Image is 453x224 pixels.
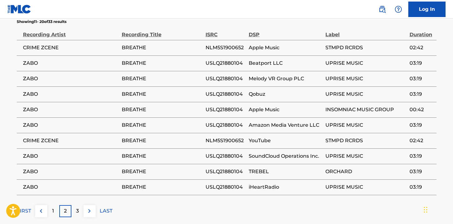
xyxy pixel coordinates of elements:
[122,75,202,82] span: BREATHE
[76,207,79,215] p: 3
[410,183,433,191] span: 03:19
[410,59,433,67] span: 03:19
[249,106,323,113] span: Apple Music
[100,207,112,215] p: LAST
[122,152,202,160] span: BREATHE
[23,183,119,191] span: ZABO
[325,75,406,82] span: UPRISE MUSIC
[206,106,246,113] span: USLQ21880104
[23,44,119,51] span: CRIME ZCENE
[122,106,202,113] span: BREATHE
[23,168,119,175] span: ZABO
[325,44,406,51] span: STMPD RCRDS
[206,152,246,160] span: USLQ21880104
[392,3,405,15] div: Help
[249,24,323,38] div: DSP
[422,194,453,224] iframe: Chat Widget
[206,90,246,98] span: USLQ21880104
[23,152,119,160] span: ZABO
[249,152,323,160] span: SoundCloud Operations Inc.
[325,24,406,38] div: Label
[122,90,202,98] span: BREATHE
[122,183,202,191] span: BREATHE
[122,121,202,129] span: BREATHE
[23,121,119,129] span: ZABO
[376,3,388,15] a: Public Search
[410,24,433,38] div: Duration
[410,121,433,129] span: 03:19
[122,44,202,51] span: BREATHE
[395,6,402,13] img: help
[410,106,433,113] span: 00:42
[52,207,54,215] p: 1
[122,168,202,175] span: BREATHE
[325,106,406,113] span: INSOMNIAC MUSIC GROUP
[410,168,433,175] span: 03:19
[122,24,202,38] div: Recording Title
[410,90,433,98] span: 03:19
[410,137,433,144] span: 02:42
[206,75,246,82] span: USLQ21880104
[17,207,31,215] p: FIRST
[206,183,246,191] span: USLQ21880104
[424,200,428,219] div: Drag
[206,137,246,144] span: NLM5S1900652
[325,183,406,191] span: UPRISE MUSIC
[122,59,202,67] span: BREATHE
[325,121,406,129] span: UPRISE MUSIC
[325,90,406,98] span: UPRISE MUSIC
[325,168,406,175] span: ORCHARD
[122,137,202,144] span: BREATHE
[64,207,67,215] p: 2
[325,152,406,160] span: UPRISE MUSIC
[249,121,323,129] span: Amazon Media Venture LLC
[23,90,119,98] span: ZABO
[86,207,93,215] img: right
[325,137,406,144] span: STMPD RCRDS
[378,6,386,13] img: search
[7,5,31,14] img: MLC Logo
[249,137,323,144] span: YouTube
[249,75,323,82] span: Melody VR Group PLC
[249,183,323,191] span: iHeartRadio
[206,121,246,129] span: USLQ21880104
[23,137,119,144] span: CRIME ZCENE
[249,168,323,175] span: TREBEL
[17,19,66,24] p: Showing 11 - 20 of 33 results
[206,24,246,38] div: ISRC
[249,59,323,67] span: Beatport LLC
[23,59,119,67] span: ZABO
[249,44,323,51] span: Apple Music
[206,44,246,51] span: NLM5S1900652
[37,207,45,215] img: left
[206,59,246,67] span: USLQ21880104
[249,90,323,98] span: Qobuz
[23,106,119,113] span: ZABO
[410,75,433,82] span: 03:19
[23,75,119,82] span: ZABO
[408,2,446,17] a: Log In
[410,152,433,160] span: 03:19
[206,168,246,175] span: USLQ21880104
[325,59,406,67] span: UPRISE MUSIC
[23,24,119,38] div: Recording Artist
[410,44,433,51] span: 02:42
